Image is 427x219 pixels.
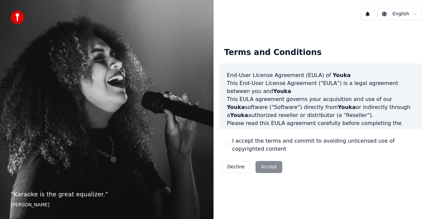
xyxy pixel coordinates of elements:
[219,42,327,63] div: Terms and Conditions
[319,128,337,134] span: Youka
[11,190,203,199] p: “ Karaoke is the great equalizer. ”
[338,104,356,110] span: Youka
[333,72,351,78] span: Youka
[273,88,291,94] span: Youka
[227,79,414,95] p: This End-User License Agreement ("EULA") is a legal agreement between you and
[230,112,248,118] span: Youka
[227,95,414,119] p: This EULA agreement governs your acquisition and use of our software ("Software") directly from o...
[11,202,203,208] footer: [PERSON_NAME]
[227,119,414,151] p: Please read this EULA agreement carefully before completing the installation process and using th...
[11,11,24,24] img: youka
[227,104,245,110] span: Youka
[232,137,416,153] label: I accept the terms and commit to avoiding unlicensed use of copyrighted content
[222,161,250,173] button: Decline
[227,71,414,79] h3: End-User License Agreement (EULA) of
